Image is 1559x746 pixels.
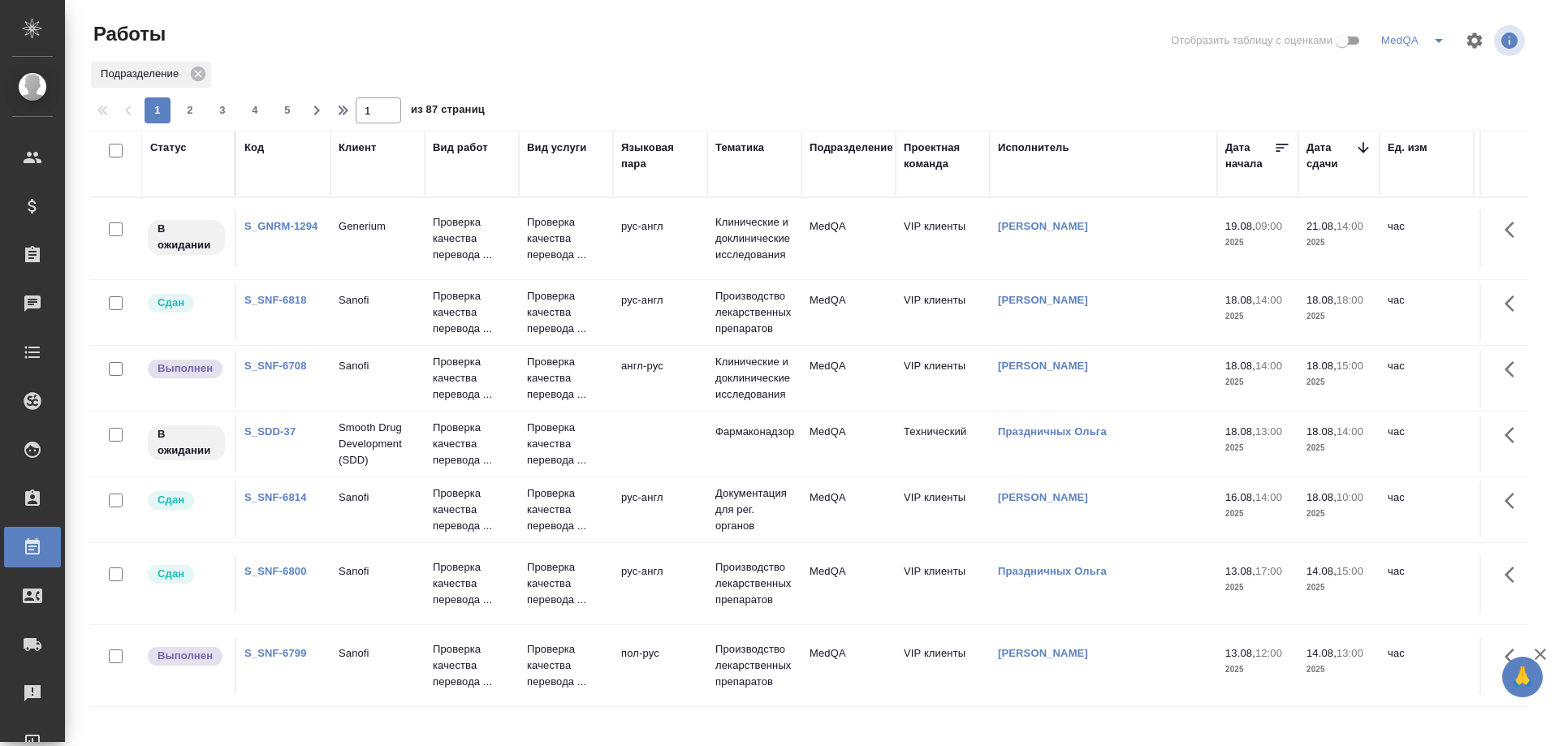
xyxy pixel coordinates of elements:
[1225,140,1274,172] div: Дата начала
[1337,360,1363,372] p: 15:00
[1509,660,1536,694] span: 🙏
[801,210,896,267] td: MedQA
[896,555,990,612] td: VIP клиенты
[244,491,307,503] a: S_SNF-6814
[339,645,417,662] p: Sanofi
[1225,220,1255,232] p: 19.08,
[1306,662,1371,678] p: 2025
[1495,481,1534,520] button: Здесь прячутся важные кнопки
[527,559,605,608] p: Проверка качества перевода ...
[715,559,793,608] p: Производство лекарственных препаратов
[613,210,707,267] td: рус-англ
[209,97,235,123] button: 3
[411,100,485,123] span: из 87 страниц
[998,565,1107,577] a: Праздничных Ольга
[146,292,227,314] div: Менеджер проверил работу исполнителя, передает ее на следующий этап
[998,425,1107,438] a: Праздничных Ольга
[1255,491,1282,503] p: 14:00
[1380,481,1474,538] td: час
[1225,506,1290,522] p: 2025
[158,426,215,459] p: В ожидании
[1337,220,1363,232] p: 14:00
[1337,425,1363,438] p: 14:00
[1474,284,1555,341] td: 0.66
[527,354,605,403] p: Проверка качества перевода ...
[1306,647,1337,659] p: 14.08,
[1337,565,1363,577] p: 15:00
[433,288,511,337] p: Проверка качества перевода ...
[1225,580,1290,596] p: 2025
[896,350,990,407] td: VIP клиенты
[1225,235,1290,251] p: 2025
[1255,425,1282,438] p: 13:00
[527,140,587,156] div: Вид услуги
[242,102,268,119] span: 4
[527,420,605,468] p: Проверка качества перевода ...
[801,481,896,538] td: MedQA
[1225,425,1255,438] p: 18.08,
[244,360,307,372] a: S_SNF-6708
[146,489,227,511] div: Менеджер проверил работу исполнителя, передает ее на следующий этап
[998,647,1088,659] a: [PERSON_NAME]
[904,140,982,172] div: Проектная команда
[715,214,793,263] p: Клинические и доклинические исследования
[91,62,211,88] div: Подразделение
[1306,506,1371,522] p: 2025
[244,220,317,232] a: S_GNRM-1294
[621,140,699,172] div: Языковая пара
[244,565,307,577] a: S_SNF-6800
[1225,440,1290,456] p: 2025
[150,140,187,156] div: Статус
[801,350,896,407] td: MedQA
[1495,416,1534,455] button: Здесь прячутся важные кнопки
[101,66,184,82] p: Подразделение
[1225,308,1290,325] p: 2025
[998,220,1088,232] a: [PERSON_NAME]
[801,637,896,694] td: MedQA
[1380,555,1474,612] td: час
[1306,425,1337,438] p: 18.08,
[998,140,1069,156] div: Исполнитель
[1306,491,1337,503] p: 18.08,
[896,210,990,267] td: VIP клиенты
[433,354,511,403] p: Проверка качества перевода ...
[433,420,511,468] p: Проверка качества перевода ...
[339,358,417,374] p: Sanofi
[613,350,707,407] td: англ-рус
[1337,294,1363,306] p: 18:00
[998,294,1088,306] a: [PERSON_NAME]
[89,21,166,47] span: Работы
[1377,28,1455,54] div: split button
[339,420,417,468] p: Smooth Drug Development (SDD)
[1380,637,1474,694] td: час
[1255,565,1282,577] p: 17:00
[1306,294,1337,306] p: 18.08,
[810,140,893,156] div: Подразделение
[339,292,417,308] p: Sanofi
[158,295,184,311] p: Сдан
[1255,220,1282,232] p: 09:00
[613,637,707,694] td: пол-рус
[613,481,707,538] td: рус-англ
[1225,374,1290,390] p: 2025
[1494,25,1528,56] span: Посмотреть информацию
[613,284,707,341] td: рус-англ
[433,140,488,156] div: Вид работ
[1380,350,1474,407] td: час
[242,97,268,123] button: 4
[1255,294,1282,306] p: 14:00
[1225,491,1255,503] p: 16.08,
[1255,647,1282,659] p: 12:00
[158,492,184,508] p: Сдан
[1380,416,1474,472] td: час
[339,489,417,506] p: Sanofi
[1495,555,1534,594] button: Здесь прячутся важные кнопки
[177,102,203,119] span: 2
[1225,662,1290,678] p: 2025
[244,294,307,306] a: S_SNF-6818
[274,97,300,123] button: 5
[527,641,605,690] p: Проверка качества перевода ...
[1306,140,1355,172] div: Дата сдачи
[1337,647,1363,659] p: 13:00
[274,102,300,119] span: 5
